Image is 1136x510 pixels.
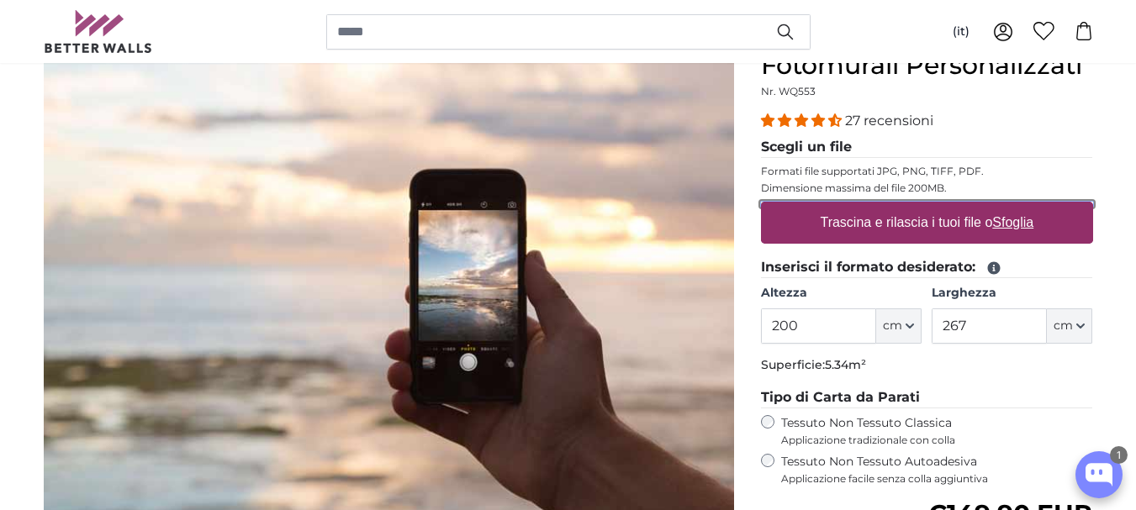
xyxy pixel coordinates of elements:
[781,415,1093,447] label: Tessuto Non Tessuto Classica
[939,17,983,47] button: (it)
[781,454,1093,486] label: Tessuto Non Tessuto Autoadesiva
[761,257,1093,278] legend: Inserisci il formato desiderato:
[845,113,933,129] span: 27 recensioni
[761,285,922,302] label: Altezza
[761,357,1093,374] p: Superficie:
[761,387,1093,408] legend: Tipo di Carta da Parati
[883,318,902,334] span: cm
[781,434,1093,447] span: Applicazione tradizionale con colla
[781,472,1093,486] span: Applicazione facile senza colla aggiuntiva
[761,113,845,129] span: 4.41 stars
[876,308,922,344] button: cm
[1110,446,1128,464] div: 1
[1075,451,1123,498] button: Open chatbox
[1054,318,1073,334] span: cm
[932,285,1092,302] label: Larghezza
[761,137,1093,158] legend: Scegli un file
[813,206,1040,239] label: Trascina e rilascia i tuoi file o
[761,181,1093,195] p: Dimensione massima del file 200MB.
[44,10,153,53] img: Betterwalls
[761,85,816,97] span: Nr. WQ553
[761,165,1093,178] p: Formati file supportati JPG, PNG, TIFF, PDF.
[1047,308,1092,344] button: cm
[992,215,1033,229] u: Sfoglia
[761,50,1093,81] h1: Fotomurali Personalizzati
[825,357,866,372] span: 5.34m²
